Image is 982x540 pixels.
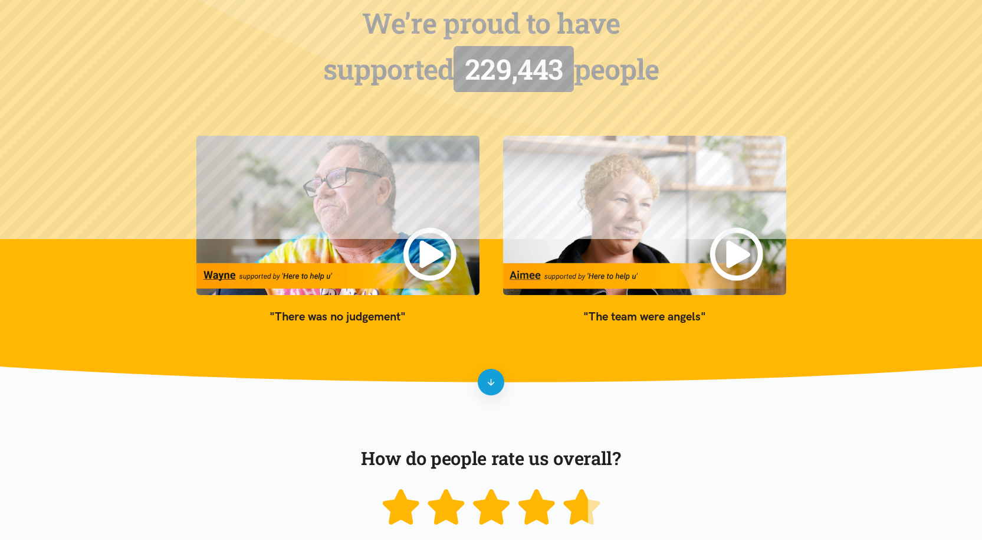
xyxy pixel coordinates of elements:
[196,307,479,326] blockquote: "There was no judgement"
[465,50,562,87] span: 229,443
[196,136,479,295] img: There was no judgement video
[503,136,786,295] img: The team were angels video
[324,446,658,471] h2: How do people rate us overall?
[503,307,786,326] blockquote: "The team were angels"
[196,1,786,93] div: We’re proud to have supported people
